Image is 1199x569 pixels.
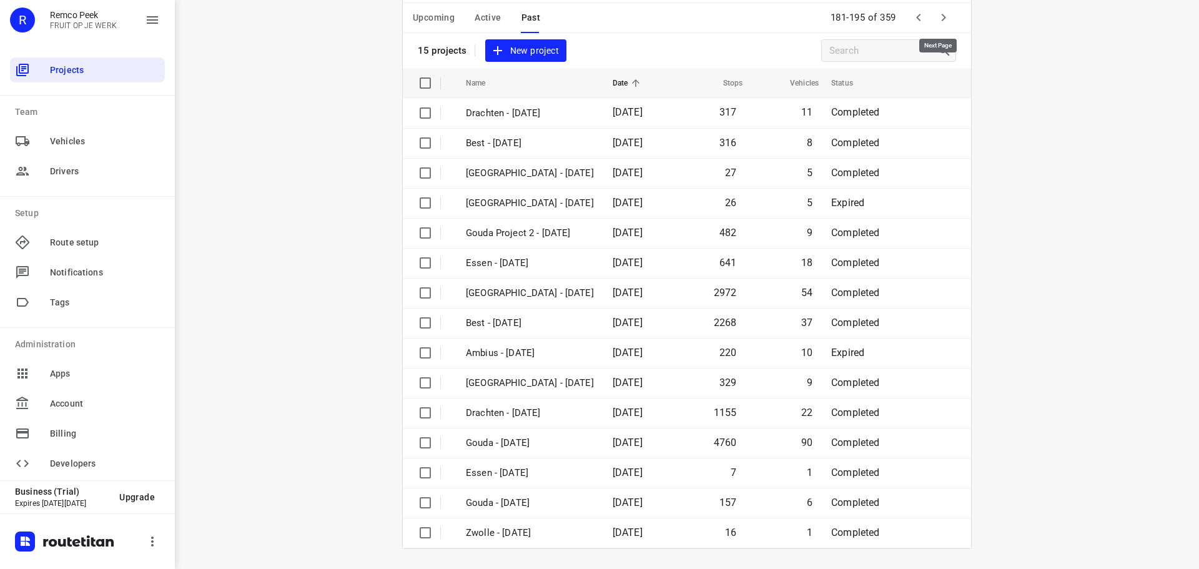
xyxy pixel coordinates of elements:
[50,457,160,470] span: Developers
[807,227,812,239] span: 9
[831,527,880,538] span: Completed
[413,10,455,26] span: Upcoming
[613,527,643,538] span: [DATE]
[50,427,160,440] span: Billing
[475,10,501,26] span: Active
[807,527,812,538] span: 1
[937,43,955,58] div: Search
[466,436,594,450] p: Gouda - Monday
[15,487,109,497] p: Business (Trial)
[801,287,812,299] span: 54
[15,207,165,220] p: Setup
[613,437,643,448] span: [DATE]
[613,197,643,209] span: [DATE]
[831,76,869,91] span: Status
[829,41,937,61] input: Search projects
[10,159,165,184] div: Drivers
[831,227,880,239] span: Completed
[10,451,165,476] div: Developers
[10,361,165,386] div: Apps
[831,377,880,388] span: Completed
[10,129,165,154] div: Vehicles
[15,338,165,351] p: Administration
[10,230,165,255] div: Route setup
[826,4,901,31] span: 181-195 of 359
[466,466,594,480] p: Essen - Friday
[485,39,566,62] button: New project
[831,137,880,149] span: Completed
[50,21,117,30] p: FRUIT OP JE WERK
[714,437,737,448] span: 4760
[10,7,35,32] div: R
[50,266,160,279] span: Notifications
[831,437,880,448] span: Completed
[10,391,165,416] div: Account
[725,197,736,209] span: 26
[719,227,737,239] span: 482
[725,167,736,179] span: 27
[50,397,160,410] span: Account
[714,407,737,418] span: 1155
[493,43,559,59] span: New project
[801,257,812,269] span: 18
[807,497,812,508] span: 6
[719,377,737,388] span: 329
[15,106,165,119] p: Team
[613,467,643,478] span: [DATE]
[613,347,643,359] span: [DATE]
[831,347,864,359] span: Expired
[50,367,160,380] span: Apps
[119,492,155,502] span: Upgrade
[10,260,165,285] div: Notifications
[731,467,736,478] span: 7
[807,167,812,179] span: 5
[10,421,165,446] div: Billing
[807,467,812,478] span: 1
[613,317,643,329] span: [DATE]
[613,497,643,508] span: [DATE]
[50,236,160,249] span: Route setup
[801,317,812,329] span: 37
[613,76,644,91] span: Date
[719,497,737,508] span: 157
[801,106,812,118] span: 11
[50,10,117,20] p: Remco Peek
[714,317,737,329] span: 2268
[613,407,643,418] span: [DATE]
[801,437,812,448] span: 90
[466,136,594,151] p: Best - Tuesday
[719,347,737,359] span: 220
[807,197,812,209] span: 5
[807,137,812,149] span: 8
[714,287,737,299] span: 2972
[719,257,737,269] span: 641
[613,137,643,149] span: [DATE]
[466,76,502,91] span: Name
[831,407,880,418] span: Completed
[466,196,594,210] p: Gemeente Rotterdam - Monday
[466,376,594,390] p: Antwerpen - Monday
[466,166,594,181] p: Antwerpen - Tuesday
[466,346,594,360] p: Ambius - [DATE]
[719,106,737,118] span: 317
[521,10,541,26] span: Past
[831,497,880,508] span: Completed
[109,486,165,508] button: Upgrade
[707,76,743,91] span: Stops
[466,496,594,510] p: Gouda - Friday
[831,106,880,118] span: Completed
[418,45,467,56] p: 15 projects
[831,167,880,179] span: Completed
[50,64,160,77] span: Projects
[50,165,160,178] span: Drivers
[613,106,643,118] span: [DATE]
[801,347,812,359] span: 10
[466,526,594,540] p: Zwolle - Friday
[807,377,812,388] span: 9
[466,256,594,270] p: Essen - [DATE]
[466,286,594,300] p: [GEOGRAPHIC_DATA] - [DATE]
[613,167,643,179] span: [DATE]
[831,257,880,269] span: Completed
[613,257,643,269] span: [DATE]
[831,467,880,478] span: Completed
